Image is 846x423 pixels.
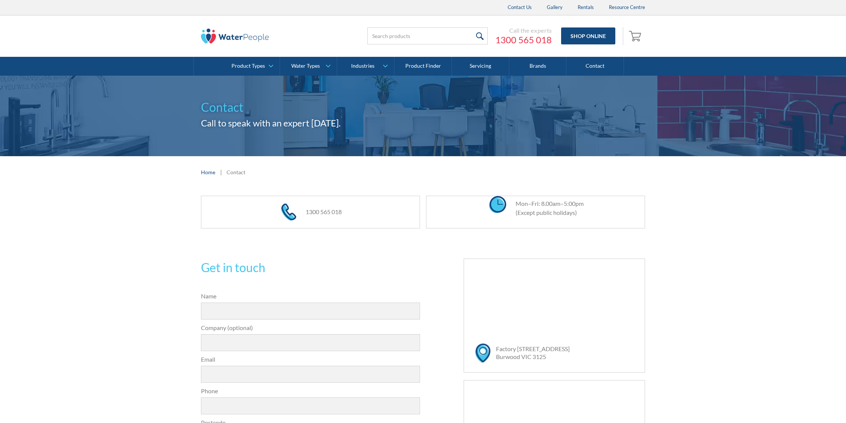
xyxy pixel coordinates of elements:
[291,63,320,69] div: Water Types
[201,386,420,396] label: Phone
[219,167,223,177] div: |
[629,30,643,42] img: shopping cart
[201,98,645,116] h1: Contact
[627,27,645,45] a: Open cart
[227,168,245,176] div: Contact
[509,57,566,76] a: Brands
[496,345,570,360] a: Factory [STREET_ADDRESS]Burwood VIC 3125
[561,27,615,44] a: Shop Online
[495,34,552,46] a: 1300 565 018
[222,57,279,76] a: Product Types
[566,57,624,76] a: Contact
[495,27,552,34] div: Call the experts
[201,29,269,44] img: The Water People
[351,63,374,69] div: Industries
[201,259,420,277] h2: Get in touch
[201,292,420,301] label: Name
[201,116,645,130] h2: Call to speak with an expert [DATE].
[201,168,215,176] a: Home
[394,57,452,76] a: Product Finder
[201,323,420,332] label: Company (optional)
[337,57,394,76] a: Industries
[201,355,420,364] label: Email
[281,204,296,221] img: phone icon
[489,196,506,213] img: clock icon
[475,344,490,363] img: map marker icon
[280,57,337,76] a: Water Types
[367,27,488,44] input: Search products
[306,208,342,215] a: 1300 565 018
[231,63,265,69] div: Product Types
[508,199,584,217] div: Mon–Fri: 8.00am–5:00pm (Except public holidays)
[452,57,509,76] a: Servicing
